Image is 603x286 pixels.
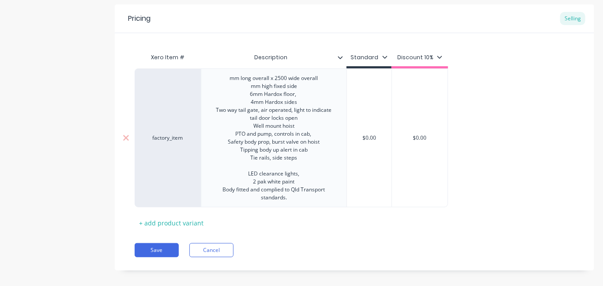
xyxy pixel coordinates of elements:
[135,49,201,66] div: Xero Item #
[212,146,336,202] div: Tipping body up alert in cab Tie rails, side steps LED clearance lights, 2 pak white paint Body f...
[205,72,343,203] div: mm long overall x 2500 wide overall mm high fixed side 6mm Hardox floor, 4mm Hardox sides Two way...
[135,216,208,230] div: + add product variant
[347,127,392,149] div: $0.00
[560,12,585,25] div: Selling
[135,69,448,207] div: factory_itemmm long overall x 2500 wide overall mm high fixed side 6mm Hardox floor, 4mm Hardox s...
[135,243,179,257] button: Save
[128,13,151,24] div: Pricing
[189,243,234,257] button: Cancel
[201,46,341,69] div: Description
[143,134,192,142] div: factory_item
[398,53,442,61] div: Discount 10%
[392,127,448,149] div: $0.00
[351,53,388,61] div: Standard
[201,49,347,66] div: Description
